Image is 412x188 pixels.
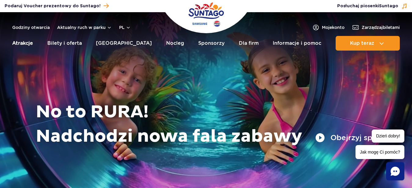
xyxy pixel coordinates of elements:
[57,25,112,30] button: Aktualny ruch w parku
[239,36,259,51] a: Dla firm
[362,24,400,30] span: Zarządzaj biletami
[119,24,131,30] button: pl
[337,3,398,9] span: Posłuchaj piosenki
[372,129,404,143] span: Dzień dobry!
[322,24,345,30] span: Moje konto
[312,24,345,31] a: Mojekonto
[355,145,404,159] span: Jak mogę Ci pomóc?
[352,24,400,31] a: Zarządzajbiletami
[12,24,50,30] a: Godziny otwarcia
[96,36,152,51] a: [GEOGRAPHIC_DATA]
[198,36,224,51] a: Sponsorzy
[166,36,184,51] a: Nocleg
[336,36,400,51] button: Kup teraz
[47,36,82,51] a: Bilety i oferta
[5,2,109,10] a: Podaruj Voucher prezentowy do Suntago!
[337,3,407,9] button: Posłuchaj piosenkiSuntago
[386,162,404,180] div: Chat
[36,100,380,149] h1: No to RURA! Nadchodzi nowa fala zabawy
[12,36,33,51] a: Atrakcje
[315,133,380,143] button: Obejrzyj spot
[5,3,100,9] span: Podaruj Voucher prezentowy do Suntago!
[379,4,398,8] span: Suntago
[350,41,374,46] span: Kup teraz
[273,36,321,51] a: Informacje i pomoc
